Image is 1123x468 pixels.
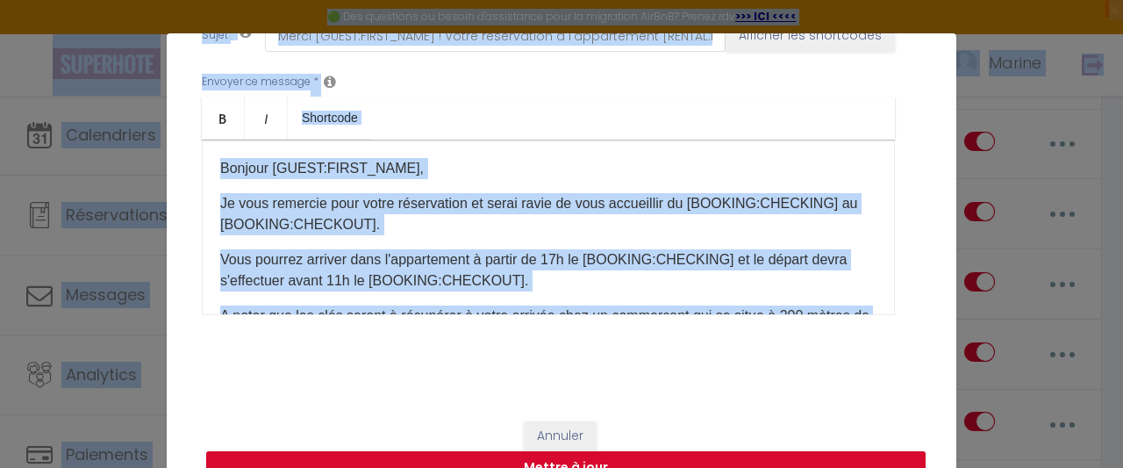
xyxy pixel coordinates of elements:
button: Afficher les shortcodes [726,20,895,52]
a: Shortcode [288,97,372,139]
p: Vous pourrez arriver dans l'appartement à partir de 17h le [BOOKING:CHECKING]​ et le départ devra... [220,249,876,292]
i: Message [324,75,336,89]
a: Italic [245,97,288,139]
label: Envoyer ce message [202,74,311,90]
p: A noter que les clés seront à récupérer à votre arrivée chez un commerçant qui se situe à 200 mèt... [220,306,876,348]
a: Bold [202,97,245,139]
label: Sujet [202,27,228,46]
div: ​ [202,140,895,315]
p: Je vous remercie pour votre réservation et serai ravie de vous accueillir du [BOOKING:CHECKING]​ ... [220,193,876,235]
button: Annuler [524,421,597,451]
p: Bonjour [GUEST:FIRST_NAME]​, [220,158,876,179]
